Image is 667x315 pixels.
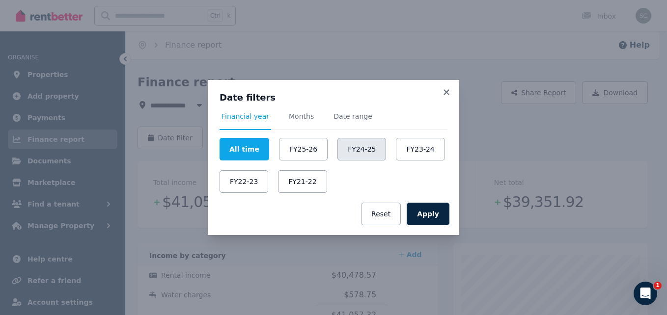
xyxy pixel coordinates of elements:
[333,111,372,121] span: Date range
[220,111,447,130] nav: Tabs
[289,111,314,121] span: Months
[222,111,269,121] span: Financial year
[279,138,328,160] button: FY25-26
[220,138,269,160] button: All time
[220,170,268,193] button: FY22-23
[654,282,662,289] span: 1
[396,138,445,160] button: FY23-24
[361,203,401,225] button: Reset
[220,92,447,104] h3: Date filters
[407,203,449,225] button: Apply
[337,138,386,160] button: FY24-25
[634,282,657,305] iframe: Intercom live chat
[278,170,327,193] button: FY21-22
